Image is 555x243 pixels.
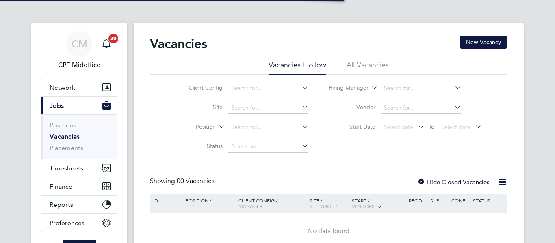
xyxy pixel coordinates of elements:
a: CMCPE Midoffice [41,31,117,70]
li: Vacancies I follow [269,60,326,75]
div: Position / [180,194,236,213]
input: Select one [228,141,308,153]
span: Network [50,84,75,91]
a: Positions [50,121,76,129]
span: Select date [441,123,470,131]
label: Vendor [329,103,375,111]
label: Position [169,123,216,131]
label: Site [176,103,223,111]
span: Type [186,203,197,209]
button: New Vacancy [460,36,507,49]
label: Start Date [329,123,375,130]
label: Status [176,142,223,150]
button: Network [41,78,117,96]
li: All Vacancies [347,60,389,75]
div: ID [151,194,180,207]
div: Sub [428,194,449,207]
span: 00 Vacancies [177,177,215,185]
div: Conf [449,194,470,207]
a: 20 [98,31,115,57]
button: Jobs [41,97,117,114]
div: Showing [150,177,216,185]
label: Client Config [176,84,223,91]
a: Placements [50,144,83,152]
div: Reqd [407,194,428,207]
button: Reports [41,196,117,213]
span: To [426,121,437,132]
span: CM [72,39,87,49]
span: Manager [238,203,262,209]
span: CPE Midoffice [41,60,117,70]
label: Hide Closed Vacancies [417,178,490,186]
input: Search for... [381,83,461,94]
h2: Vacancies [150,36,207,52]
span: 20 [108,34,118,43]
span: Select date [384,123,413,131]
a: Vacancies [50,133,80,140]
input: Search for... [228,122,308,133]
span: Preferences [50,219,85,227]
input: Search for... [381,102,461,114]
span: Vendors [352,203,375,209]
span: Site Group [310,203,337,209]
input: Search for... [228,102,308,114]
button: Finance [41,177,117,195]
button: Timesheets [41,159,117,177]
div: Client Config / [236,194,308,213]
span: Finance [50,183,72,190]
div: Start / [350,194,407,214]
div: Jobs [41,114,117,159]
div: Status [471,194,506,207]
span: Reports [50,201,73,209]
button: Preferences [41,214,117,232]
div: No data found [151,227,506,236]
div: Site / [308,194,350,213]
span: Timesheets [50,164,83,172]
input: Search for... [228,83,308,94]
label: Hiring Manager [322,84,369,92]
span: Jobs [50,102,64,110]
